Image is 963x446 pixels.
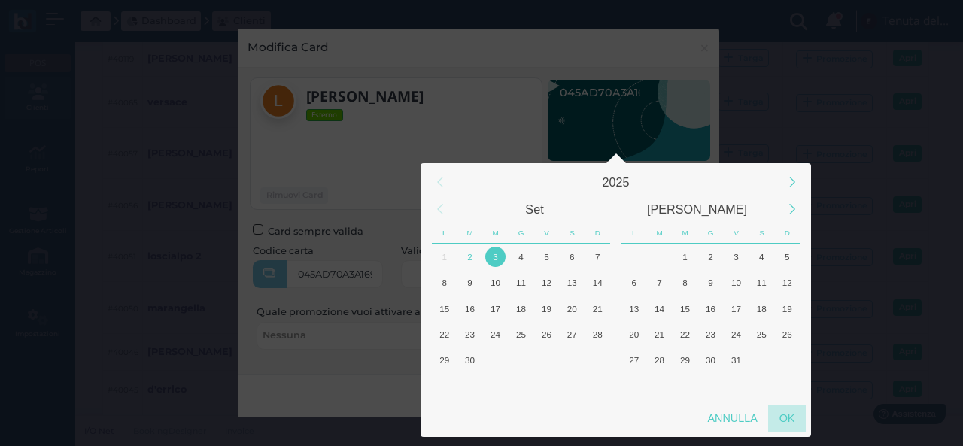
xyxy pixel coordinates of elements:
[485,324,506,344] div: 24
[585,347,610,373] div: Domenica, Ottobre 5
[647,223,673,244] div: Martedì
[724,223,749,244] div: Venerdì
[774,373,800,399] div: Domenica, Novembre 9
[559,373,585,399] div: Sabato, Ottobre 11
[457,321,483,347] div: Martedì, Settembre 23
[647,244,673,269] div: Martedì, Settembre 30
[698,223,724,244] div: Giovedì
[752,272,772,293] div: 11
[700,272,721,293] div: 9
[460,299,480,319] div: 16
[509,270,534,296] div: Giovedì, Settembre 11
[533,321,559,347] div: Venerdì, Settembre 26
[621,321,647,347] div: Lunedì, Ottobre 20
[432,244,457,269] div: Lunedì, Settembre 1
[723,321,749,347] div: Venerdì, Ottobre 24
[621,223,647,244] div: Lunedì
[432,347,457,373] div: Lunedì, Settembre 29
[673,296,698,321] div: Mercoledì, Ottobre 15
[673,270,698,296] div: Mercoledì, Ottobre 8
[536,272,557,293] div: 12
[649,272,670,293] div: 7
[432,321,457,347] div: Lunedì, Settembre 22
[483,296,509,321] div: Mercoledì, Settembre 17
[723,270,749,296] div: Venerdì, Ottobre 10
[698,296,724,321] div: Giovedì, Ottobre 16
[585,270,610,296] div: Domenica, Settembre 14
[774,296,800,321] div: Domenica, Ottobre 19
[675,299,695,319] div: 15
[621,347,647,373] div: Lunedì, Ottobre 27
[432,223,457,244] div: Lunedì
[698,244,724,269] div: Giovedì, Ottobre 2
[536,299,557,319] div: 19
[511,299,531,319] div: 18
[509,223,534,244] div: Giovedì
[483,244,509,269] div: Mercoledì, Settembre 3
[460,272,480,293] div: 9
[562,247,582,267] div: 6
[585,244,610,269] div: Domenica, Settembre 7
[749,270,774,296] div: Sabato, Ottobre 11
[559,321,585,347] div: Sabato, Settembre 27
[774,321,800,347] div: Domenica, Ottobre 26
[697,405,768,432] div: Annulla
[585,223,610,244] div: Domenica
[457,244,483,269] div: Oggi, Martedì, Settembre 2
[624,272,644,293] div: 6
[588,324,608,344] div: 28
[509,244,534,269] div: Giovedì, Settembre 4
[726,272,746,293] div: 10
[777,247,797,267] div: 5
[485,299,506,319] div: 17
[698,373,724,399] div: Giovedì, Novembre 6
[647,270,673,296] div: Martedì, Ottobre 7
[559,347,585,373] div: Sabato, Ottobre 4
[700,299,721,319] div: 16
[457,270,483,296] div: Martedì, Settembre 9
[752,324,772,344] div: 25
[483,373,509,399] div: Mercoledì, Ottobre 8
[621,373,647,399] div: Lunedì, Novembre 3
[434,350,454,370] div: 29
[675,324,695,344] div: 22
[675,247,695,267] div: 1
[454,196,616,223] div: Settembre
[44,12,99,23] span: Assistenza
[457,347,483,373] div: Martedì, Settembre 30
[454,168,779,196] div: 2025
[457,223,483,244] div: Martedì
[616,196,779,223] div: Ottobre
[700,324,721,344] div: 23
[559,223,585,244] div: Sabato
[749,223,774,244] div: Sabato
[777,299,797,319] div: 19
[749,296,774,321] div: Sabato, Ottobre 18
[483,321,509,347] div: Mercoledì, Settembre 24
[432,270,457,296] div: Lunedì, Settembre 8
[700,247,721,267] div: 2
[432,373,457,399] div: Lunedì, Ottobre 6
[647,296,673,321] div: Martedì, Ottobre 14
[675,272,695,293] div: 8
[434,324,454,344] div: 22
[533,347,559,373] div: Venerdì, Ottobre 3
[752,247,772,267] div: 4
[774,223,800,244] div: Domenica
[700,350,721,370] div: 30
[533,244,559,269] div: Venerdì, Settembre 5
[723,373,749,399] div: Venerdì, Novembre 7
[726,247,746,267] div: 3
[723,347,749,373] div: Venerdì, Ottobre 31
[509,296,534,321] div: Giovedì, Settembre 18
[588,272,608,293] div: 14
[509,347,534,373] div: Giovedì, Ottobre 2
[483,347,509,373] div: Mercoledì, Ottobre 1
[777,272,797,293] div: 12
[726,299,746,319] div: 17
[511,324,531,344] div: 25
[424,193,456,226] div: Previous Month
[536,324,557,344] div: 26
[483,223,509,244] div: Mercoledì
[509,373,534,399] div: Giovedì, Ottobre 9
